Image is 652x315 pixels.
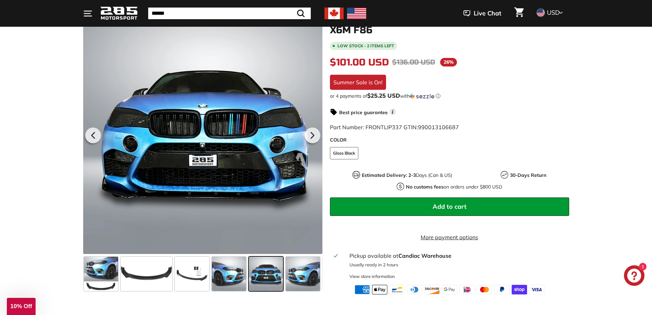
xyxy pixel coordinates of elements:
div: View store information [349,273,395,280]
img: apple_pay [372,285,387,294]
div: 10% Off [7,298,36,315]
img: discover [424,285,440,294]
strong: Best price guarantee [339,109,388,116]
span: $25.25 USD [367,92,400,99]
span: Part Number: FRONTLIP337 GTIN: [330,124,459,131]
h1: Front Lip Splitter - [DATE]-[DATE] BMW X6 F16 & X6M F86 [330,14,569,36]
img: Sezzle [410,93,434,99]
img: bancontact [389,285,405,294]
strong: Estimated Delivery: 2-3 [362,172,416,178]
span: 10% Off [10,303,32,310]
p: Usually ready in 2 hours [349,262,565,268]
span: $136.00 USD [392,58,435,66]
img: american_express [355,285,370,294]
span: Live Chat [474,9,501,18]
img: diners_club [407,285,422,294]
span: USD [547,9,560,16]
div: Pickup available at [349,252,565,260]
img: paypal [494,285,510,294]
span: 26% [440,58,457,66]
p: Days (Can & US) [362,172,452,179]
button: Add to cart [330,197,569,216]
strong: 30-Days Return [510,172,546,178]
img: visa [529,285,545,294]
input: Search [148,8,311,19]
a: More payment options [330,233,569,241]
span: Add to cart [433,203,466,210]
div: or 4 payments of with [330,93,569,99]
strong: Candiac Warehouse [398,252,451,259]
inbox-online-store-chat: Shopify online store chat [622,265,647,288]
p: on orders under $800 USD [406,183,502,191]
div: or 4 payments of$25.25 USDwithSezzle Click to learn more about Sezzle [330,93,569,99]
span: 990013106687 [418,124,459,131]
img: Logo_285_Motorsport_areodynamics_components [100,5,138,22]
img: ideal [459,285,475,294]
div: Summer Sale is On! [330,75,386,90]
img: google_pay [442,285,457,294]
span: i [389,109,396,115]
label: COLOR [330,136,569,144]
strong: No customs fees [406,184,444,190]
span: Low stock - 2 items left [337,44,394,48]
a: Cart [510,2,528,25]
img: shopify_pay [512,285,527,294]
button: Live Chat [455,5,510,22]
img: master [477,285,492,294]
span: $101.00 USD [330,57,389,68]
